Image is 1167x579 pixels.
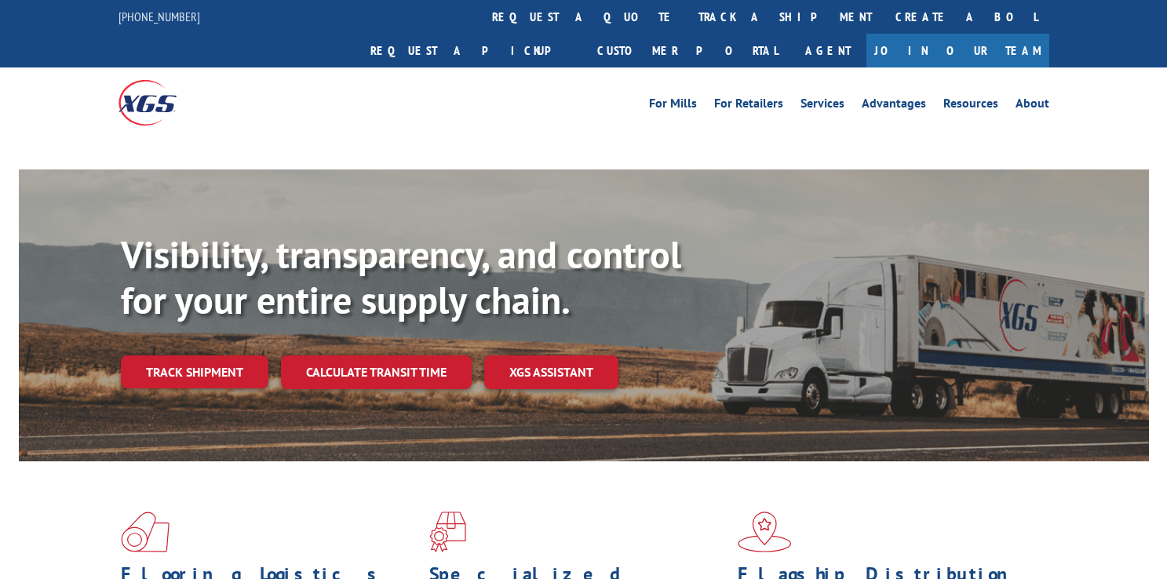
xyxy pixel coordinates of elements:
[484,355,618,389] a: XGS ASSISTANT
[649,97,697,115] a: For Mills
[585,34,790,67] a: Customer Portal
[281,355,472,389] a: Calculate transit time
[714,97,783,115] a: For Retailers
[1016,97,1049,115] a: About
[429,512,466,552] img: xgs-icon-focused-on-flooring-red
[738,512,792,552] img: xgs-icon-flagship-distribution-model-red
[800,97,844,115] a: Services
[121,355,268,388] a: Track shipment
[121,512,170,552] img: xgs-icon-total-supply-chain-intelligence-red
[121,230,681,324] b: Visibility, transparency, and control for your entire supply chain.
[119,9,200,24] a: [PHONE_NUMBER]
[862,97,926,115] a: Advantages
[790,34,866,67] a: Agent
[359,34,585,67] a: Request a pickup
[943,97,998,115] a: Resources
[866,34,1049,67] a: Join Our Team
